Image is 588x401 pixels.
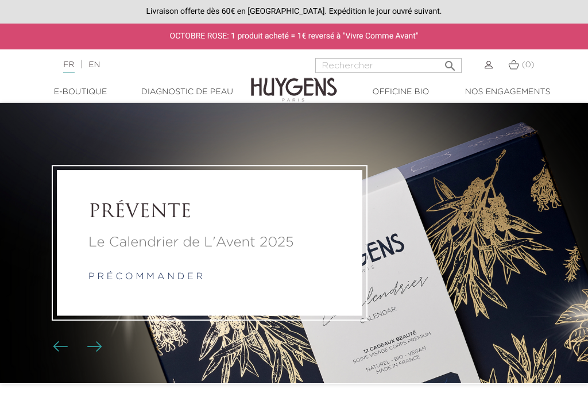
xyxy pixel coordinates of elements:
[522,61,535,69] span: (0)
[88,202,331,224] a: PRÉVENTE
[134,86,241,98] a: Diagnostic de peau
[454,86,561,98] a: Nos engagements
[88,233,331,253] a: Le Calendrier de L'Avent 2025
[440,55,461,70] button: 
[88,273,203,282] a: p r é c o m m a n d e r
[347,86,454,98] a: Officine Bio
[57,338,95,356] div: Boutons du carrousel
[443,56,457,70] i: 
[57,58,236,72] div: |
[27,86,134,98] a: E-Boutique
[315,58,462,73] input: Rechercher
[251,59,337,103] img: Huygens
[63,61,74,73] a: FR
[88,61,100,69] a: EN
